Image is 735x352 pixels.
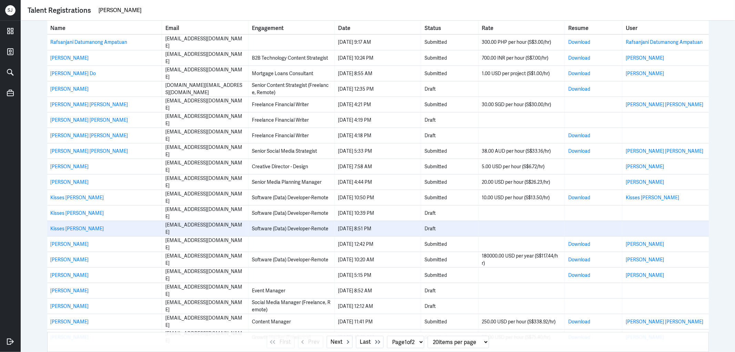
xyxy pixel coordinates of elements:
[568,148,590,154] a: Download
[335,97,421,112] td: Date
[425,210,475,217] div: Draft
[425,132,475,139] div: Draft
[165,299,244,313] div: [EMAIL_ADDRESS][DOMAIN_NAME]
[425,148,475,155] div: Submitted
[162,268,248,283] td: Email
[425,256,475,263] div: Submitted
[425,287,475,294] div: Draft
[479,97,565,112] td: Rate
[162,97,248,112] td: Email
[248,21,335,34] th: Toggle SortBy
[47,159,162,174] td: Name
[626,241,664,247] a: [PERSON_NAME]
[330,338,343,346] span: Next
[47,81,162,97] td: Name
[338,210,417,217] div: [DATE] 10:39 PM
[162,330,248,345] td: Email
[568,39,590,45] a: Download
[51,148,128,154] a: [PERSON_NAME] [PERSON_NAME]
[565,128,622,143] td: Resume
[622,97,708,112] td: User
[162,143,248,159] td: Email
[165,268,244,282] div: [EMAIL_ADDRESS][DOMAIN_NAME]
[622,190,708,205] td: User
[482,318,561,325] div: 250.00 USD per hour (S$338.92/hr)
[51,210,104,216] a: Kisses [PERSON_NAME]
[622,205,708,221] td: User
[248,237,335,252] td: Engagement
[47,237,162,252] td: Name
[421,283,479,298] td: Status
[162,190,248,205] td: Email
[479,50,565,66] td: Rate
[47,97,162,112] td: Name
[482,70,561,77] div: 1.00 USD per project (S$1.00/hr)
[565,66,622,81] td: Resume
[425,163,475,170] div: Submitted
[162,283,248,298] td: Email
[335,283,421,298] td: Date
[338,101,417,108] div: [DATE] 4:21 PM
[248,66,335,81] td: Engagement
[565,268,622,283] td: Resume
[248,143,335,159] td: Engagement
[335,128,421,143] td: Date
[338,54,417,62] div: [DATE] 10:24 PM
[308,338,319,346] span: Prev
[5,5,16,16] div: S J
[248,97,335,112] td: Engagement
[51,257,89,263] a: [PERSON_NAME]
[162,237,248,252] td: Email
[338,225,417,232] div: [DATE] 8:51 PM
[565,190,622,205] td: Resume
[252,210,331,217] div: Software (Data) Developer-Remote
[565,205,622,221] td: Resume
[338,241,417,248] div: [DATE] 12:42 PM
[622,128,708,143] td: User
[421,268,479,283] td: Status
[252,194,331,201] div: Software (Data) Developer-Remote
[425,179,475,186] div: Submitted
[248,112,335,128] td: Engagement
[425,241,475,248] div: Submitted
[565,299,622,314] td: Resume
[98,5,728,16] input: Search
[479,330,565,345] td: Rate
[622,268,708,283] td: User
[51,163,89,170] a: [PERSON_NAME]
[335,81,421,97] td: Date
[425,117,475,124] div: Draft
[51,225,104,232] a: Kisses [PERSON_NAME]
[568,257,590,263] a: Download
[51,86,89,92] a: [PERSON_NAME]
[425,86,475,93] div: Draft
[335,190,421,205] td: Date
[162,205,248,221] td: Email
[626,148,703,154] a: [PERSON_NAME] [PERSON_NAME]
[565,143,622,159] td: Resume
[626,55,664,61] a: [PERSON_NAME]
[479,299,565,314] td: Rate
[338,272,417,279] div: [DATE] 5:15 PM
[335,174,421,190] td: Date
[482,39,561,46] div: 300.00 PHP per hour (S$3.00/hr)
[425,225,475,232] div: Draft
[626,70,664,77] a: [PERSON_NAME]
[565,34,622,50] td: Resume
[252,225,331,232] div: Software (Data) Developer-Remote
[565,81,622,97] td: Resume
[622,34,708,50] td: User
[626,39,703,45] a: Rafsanjani Datumanong Ampatuan
[335,159,421,174] td: Date
[479,221,565,236] td: Rate
[162,299,248,314] td: Email
[568,132,590,139] a: Download
[47,50,162,66] td: Name
[162,159,248,174] td: Email
[568,70,590,77] a: Download
[51,55,89,61] a: [PERSON_NAME]
[165,190,244,205] div: [EMAIL_ADDRESS][DOMAIN_NAME]
[165,283,244,298] div: [EMAIL_ADDRESS][DOMAIN_NAME]
[482,252,561,267] div: 180000.00 USD per year (S$117.44/hr)
[425,318,475,325] div: Submitted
